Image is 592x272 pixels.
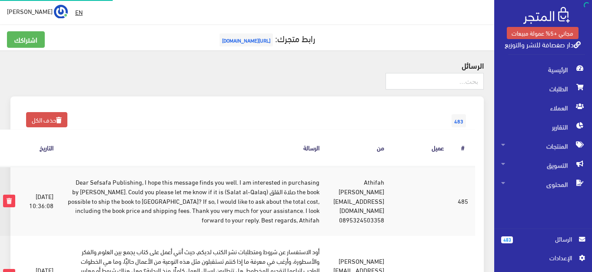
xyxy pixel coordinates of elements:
[22,166,60,236] td: [DATE] 10:36:08
[451,166,475,236] td: 485
[501,117,585,136] span: التقارير
[60,166,326,236] td: Dear Sefsafa Publishing, I hope this message finds you well. I am interested in purchasing the bo...
[326,130,391,166] th: من
[494,117,592,136] a: التقارير
[501,156,585,175] span: التسويق
[451,130,475,166] th: #
[452,114,466,127] span: 483
[494,175,592,194] a: المحتوى
[501,98,585,117] span: العملاء
[7,31,45,48] a: اشتراكك
[72,4,86,20] a: EN
[75,7,83,17] u: EN
[501,175,585,194] span: المحتوى
[523,7,570,24] img: .
[7,4,68,18] a: ... [PERSON_NAME]
[7,6,53,17] span: [PERSON_NAME]
[386,73,484,90] input: بحث...
[501,236,513,243] span: 483
[54,5,68,19] img: ...
[508,253,572,262] span: اﻹعدادات
[26,112,67,127] a: حذف الكل
[501,234,585,253] a: 483 الرسائل
[391,130,451,166] th: عميل
[220,33,273,46] span: [URL][DOMAIN_NAME]
[494,60,592,79] a: الرئيسية
[22,130,60,166] th: التاريخ
[501,60,585,79] span: الرئيسية
[494,136,592,156] a: المنتجات
[501,136,585,156] span: المنتجات
[501,253,585,267] a: اﻹعدادات
[217,30,315,46] a: رابط متجرك:[URL][DOMAIN_NAME]
[501,79,585,98] span: الطلبات
[494,98,592,117] a: العملاء
[494,79,592,98] a: الطلبات
[10,61,484,70] h4: الرسائل
[505,38,581,50] a: دار صفصافة للنشر والتوزيع
[520,234,572,244] span: الرسائل
[326,166,391,236] td: Athifah [PERSON_NAME] [EMAIL_ADDRESS][DOMAIN_NAME] 0895324503358
[507,27,579,39] a: مجاني +5% عمولة مبيعات
[60,130,326,166] th: الرسالة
